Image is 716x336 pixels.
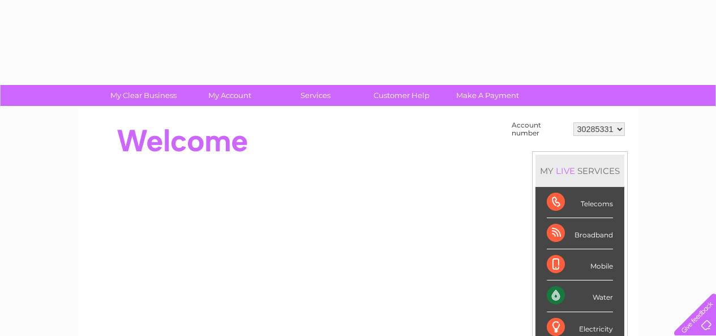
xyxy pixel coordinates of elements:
div: LIVE [554,165,577,176]
div: Mobile [547,249,613,280]
a: Services [269,85,362,106]
div: Broadband [547,218,613,249]
a: Make A Payment [441,85,534,106]
div: Water [547,280,613,312]
a: My Account [183,85,276,106]
td: Account number [509,118,571,140]
div: MY SERVICES [535,155,624,187]
a: Customer Help [355,85,448,106]
div: Telecoms [547,187,613,218]
a: My Clear Business [97,85,190,106]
